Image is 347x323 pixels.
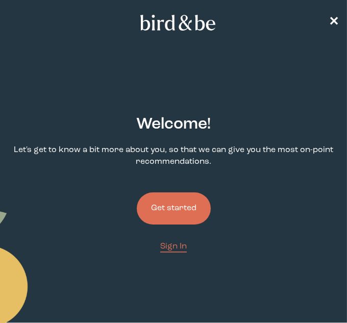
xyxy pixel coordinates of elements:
h2: Welcome ! [136,113,211,136]
p: Let's get to know a bit more about you, so that we can give you the most on-point recommendations. [8,144,339,168]
span: Sign In [160,242,187,251]
span: ✕ [329,16,339,29]
a: Sign In [160,241,187,253]
a: Get started [137,176,211,241]
button: Get started [137,192,211,225]
a: ✕ [329,14,339,32]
